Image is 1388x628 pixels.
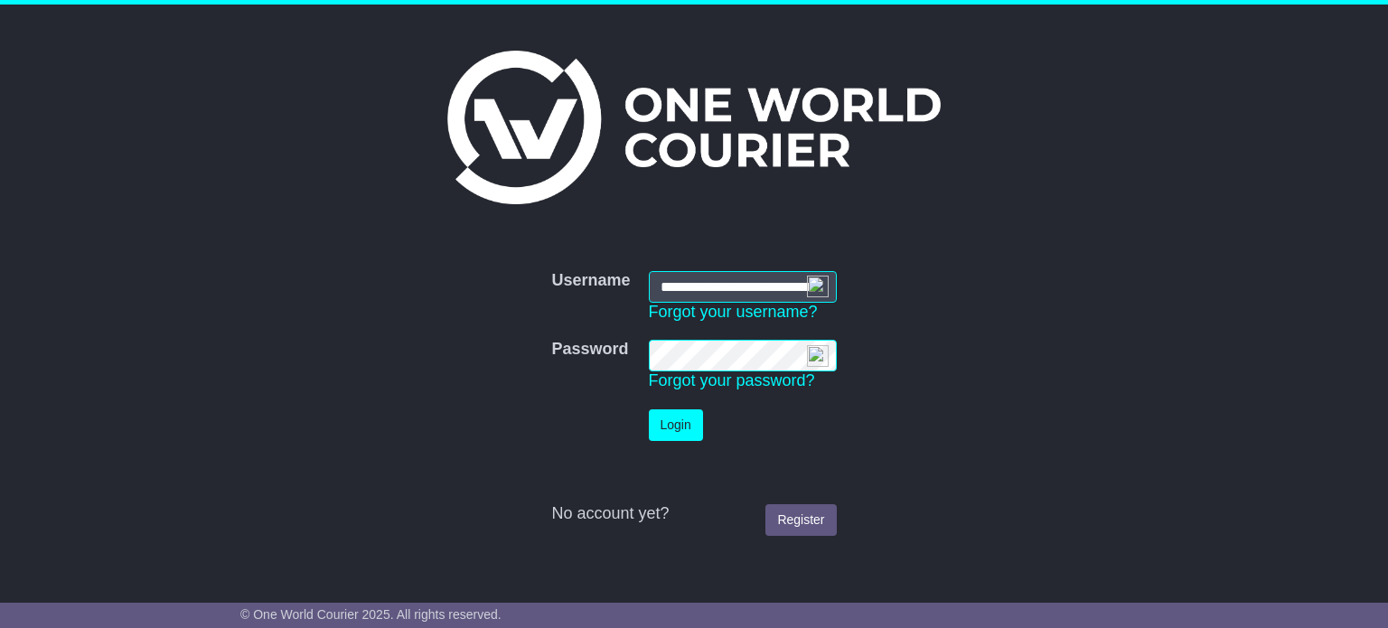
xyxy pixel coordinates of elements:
img: npw-badge-icon-locked.svg [807,345,829,367]
a: Register [765,504,836,536]
div: No account yet? [551,504,836,524]
img: npw-badge-icon-locked.svg [807,276,829,297]
img: One World [447,51,941,204]
span: © One World Courier 2025. All rights reserved. [240,607,502,622]
label: Password [551,340,628,360]
a: Forgot your password? [649,371,815,389]
label: Username [551,271,630,291]
a: Forgot your username? [649,303,818,321]
button: Login [649,409,703,441]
